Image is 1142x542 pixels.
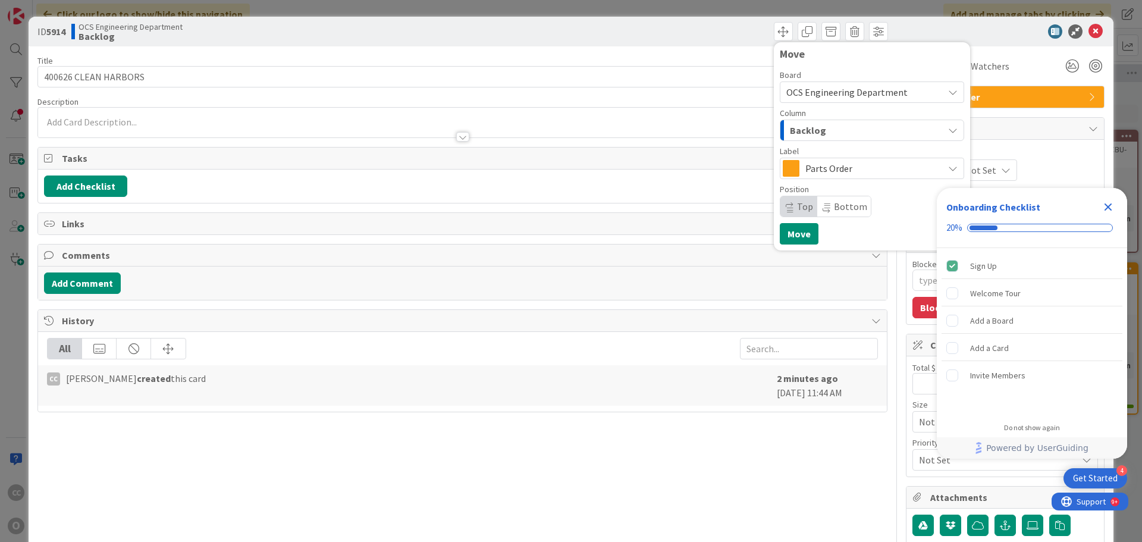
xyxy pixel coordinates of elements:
label: Blocked Reason [912,259,970,270]
span: OCS Engineering Department [786,86,908,98]
div: Move [780,48,964,60]
div: Welcome Tour [970,286,1021,300]
div: All [48,339,82,359]
div: [DATE] 11:44 AM [777,371,878,400]
div: Footer [937,437,1127,459]
span: Not Set [919,413,1071,430]
b: 2 minutes ago [777,372,838,384]
div: Add a Board [970,314,1014,328]
div: Priority [912,438,1098,447]
span: Not Set [965,163,996,177]
span: Links [62,217,865,231]
div: Close Checklist [1099,198,1118,217]
div: Invite Members is incomplete. [942,362,1122,389]
span: Backlog [790,123,826,138]
span: History [62,314,865,328]
div: 20% [946,223,962,233]
div: Welcome Tour is incomplete. [942,280,1122,306]
div: Checklist Container [937,188,1127,459]
div: Checklist progress: 20% [946,223,1118,233]
button: Add Checklist [44,176,127,197]
div: Invite Members [970,368,1025,383]
div: Add a Card is incomplete. [942,335,1122,361]
span: Support [25,2,54,16]
span: Bottom [834,200,867,212]
span: Parts Order [805,160,937,177]
div: 9+ [60,5,66,14]
span: Planned Dates [912,146,1098,158]
span: Parts Order [930,90,1083,104]
span: Attachments [930,490,1083,505]
span: ID [37,24,65,39]
div: Open Get Started checklist, remaining modules: 4 [1063,468,1127,488]
span: Actual Dates [912,187,1098,199]
span: Position [780,185,809,193]
span: Powered by UserGuiding [986,441,1088,455]
a: Powered by UserGuiding [943,437,1121,459]
label: Total $ [912,362,936,373]
div: Add a Card [970,341,1009,355]
div: Add a Board is incomplete. [942,308,1122,334]
div: 4 [1116,465,1127,476]
span: Tasks [62,151,865,165]
span: Dates [930,121,1083,136]
div: Sign Up is complete. [942,253,1122,279]
b: created [137,372,171,384]
span: Board [780,71,801,79]
span: OCS Engineering Department [79,22,183,32]
span: Comments [62,248,865,262]
div: Do not show again [1004,423,1060,433]
span: Description [37,96,79,107]
input: Search... [740,338,878,359]
div: Get Started [1073,472,1118,484]
div: Onboarding Checklist [946,200,1040,214]
span: Column [780,109,806,117]
span: Label [780,147,799,155]
input: type card name here... [37,66,887,87]
button: Add Comment [44,272,121,294]
div: CC [47,372,60,386]
span: Watchers [971,59,1009,73]
span: [PERSON_NAME] this card [66,371,206,386]
div: Checklist items [937,248,1127,415]
span: Not Set [919,452,1071,468]
b: 5914 [46,26,65,37]
b: Backlog [79,32,183,41]
div: Size [912,400,1098,409]
label: Title [37,55,53,66]
button: Backlog [780,120,964,141]
span: Custom Fields [930,338,1083,352]
button: Block [912,297,953,318]
div: Sign Up [970,259,997,273]
span: Top [797,200,813,212]
button: Move [780,223,818,245]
